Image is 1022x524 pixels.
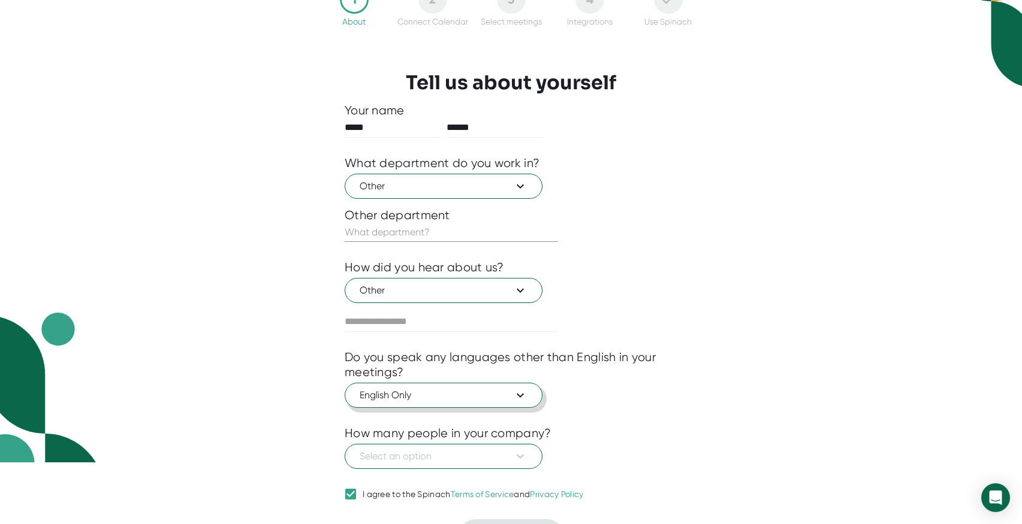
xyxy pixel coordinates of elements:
[363,489,584,500] div: I agree to the Spinach and
[345,174,542,199] button: Other
[644,17,692,26] div: Use Spinach
[567,17,613,26] div: Integrations
[345,103,677,118] div: Your name
[451,489,514,499] a: Terms of Service
[345,383,542,408] button: English Only
[345,156,539,171] div: What department do you work in?
[481,17,542,26] div: Select meetings
[360,388,527,402] span: English Only
[406,71,616,94] h3: Tell us about yourself
[345,208,677,223] div: Other department
[360,449,527,464] span: Select an option
[345,426,551,441] div: How many people in your company?
[397,17,468,26] div: Connect Calendar
[345,223,558,242] input: What department?
[981,483,1010,512] div: Open Intercom Messenger
[345,444,542,469] button: Select an option
[342,17,366,26] div: About
[530,489,583,499] a: Privacy Policy
[345,260,504,275] div: How did you hear about us?
[360,283,527,298] span: Other
[345,278,542,303] button: Other
[345,350,677,380] div: Do you speak any languages other than English in your meetings?
[360,179,527,193] span: Other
